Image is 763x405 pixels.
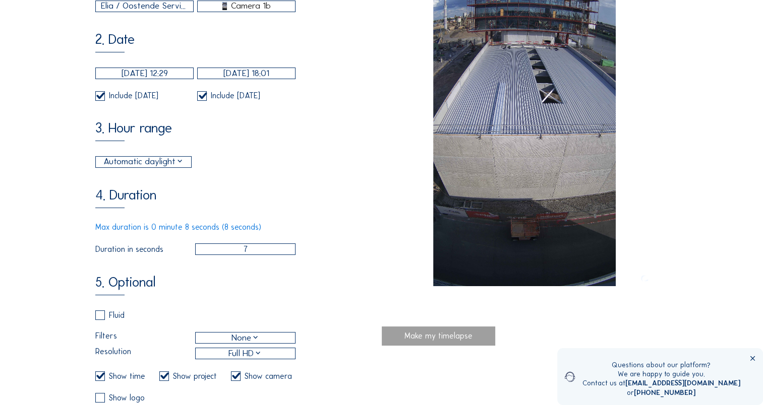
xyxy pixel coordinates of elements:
img: selected_image_1448 [222,2,227,10]
label: Duration in seconds [95,245,195,253]
div: Show camera [245,372,292,380]
div: Show logo [109,394,145,402]
div: Automatic daylight [103,155,184,168]
div: Show project [173,372,217,380]
div: 4. Duration [95,188,156,208]
img: operator [565,361,575,393]
input: End date [197,67,296,79]
div: Make my timelapse [382,326,496,346]
div: 2. Date [95,32,135,52]
img: C-Site Logo [641,275,664,282]
div: Fluid [109,311,125,319]
div: 3. Hour range [95,121,172,141]
div: selected_image_1448Camera 1b [198,1,295,12]
a: [EMAIL_ADDRESS][DOMAIN_NAME] [625,379,740,387]
div: Full HD [228,347,262,360]
div: Show time [109,372,145,380]
div: None [196,332,296,343]
div: Camera 1b [231,2,271,11]
div: Include [DATE] [109,92,158,100]
div: Elia / Oostende Service Center [96,1,193,12]
div: or [582,388,740,397]
input: Start date [95,67,194,79]
div: None [231,331,259,345]
div: Contact us at [582,379,740,388]
div: Max duration is 0 minute 8 seconds (8 seconds) [95,223,296,231]
div: 5. Optional [95,275,155,295]
label: Resolution [95,348,195,359]
div: Include [DATE] [211,92,260,100]
label: Filters [95,332,195,344]
div: Full HD [196,348,296,359]
div: Questions about our platform? [582,361,740,370]
div: We are happy to guide you. [582,370,740,379]
a: [PHONE_NUMBER] [634,388,695,397]
div: Automatic daylight [96,157,191,167]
